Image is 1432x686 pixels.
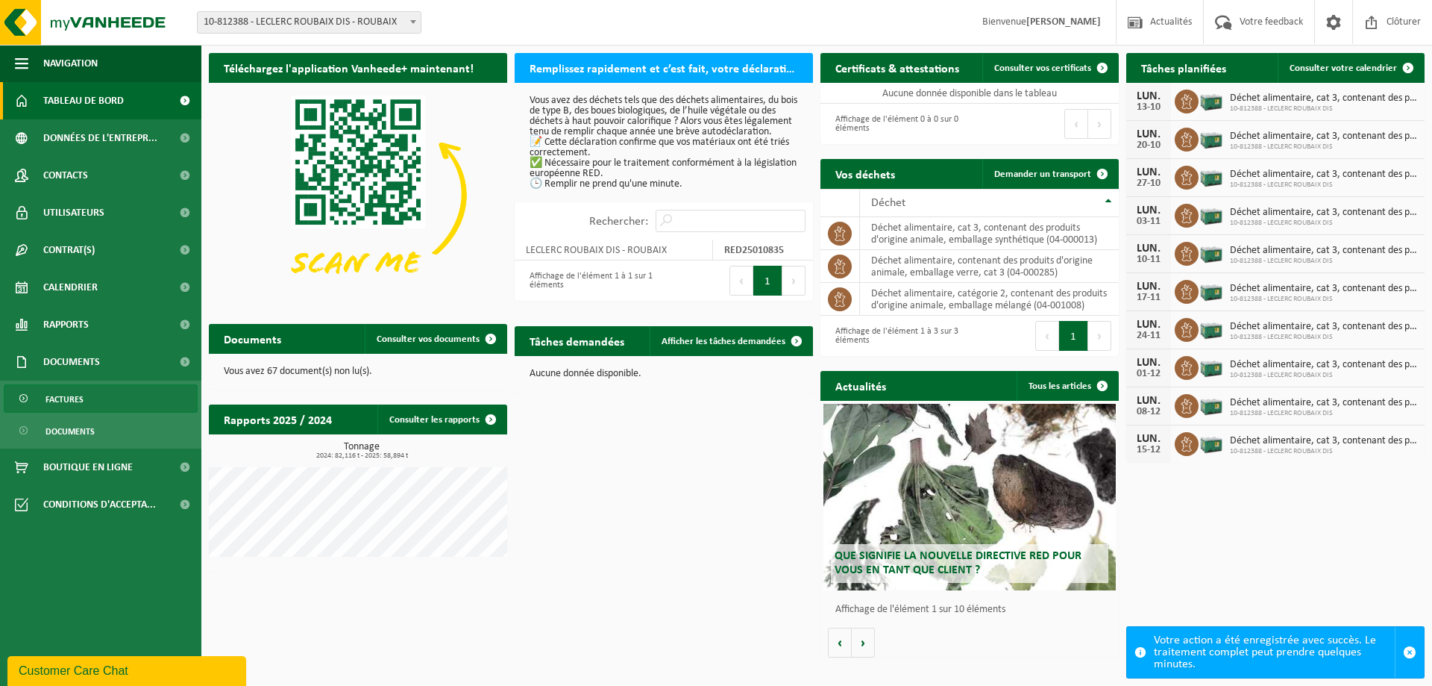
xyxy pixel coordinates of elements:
p: Vous avez des déchets tels que des déchets alimentaires, du bois de type B, des boues biologiques... [530,96,798,190]
div: Affichage de l'élément 1 à 1 sur 1 éléments [522,264,656,297]
span: Déchet alimentaire, cat 3, contenant des produits d'origine animale, emballage s... [1230,169,1417,181]
a: Demander un transport [982,159,1117,189]
img: PB-LB-0680-HPE-GN-01 [1199,202,1224,227]
div: Votre action a été enregistrée avec succès. Le traitement complet peut prendre quelques minutes. [1154,627,1395,678]
a: Consulter vos certificats [982,53,1117,83]
h2: Tâches planifiées [1126,53,1241,82]
span: Tableau de bord [43,82,124,119]
div: 17-11 [1134,293,1163,303]
button: 1 [1059,321,1088,351]
span: Déchet alimentaire, cat 3, contenant des produits d'origine animale, emballage s... [1230,359,1417,371]
div: LUN. [1134,128,1163,140]
iframe: chat widget [7,653,249,686]
span: Déchet [871,197,905,209]
span: 10-812388 - LECLERC ROUBAIX DIS [1230,257,1417,266]
span: Factures [45,385,84,414]
span: Documents [43,343,100,381]
a: Consulter les rapports [377,405,506,434]
h2: Vos déchets [820,159,910,188]
div: 27-10 [1134,178,1163,189]
h2: Rapports 2025 / 2024 [209,405,347,434]
span: 10-812388 - LECLERC ROUBAIX DIS [1230,409,1417,418]
span: Contacts [43,157,88,194]
span: Navigation [43,45,98,82]
div: Affichage de l'élément 1 à 3 sur 3 éléments [828,319,962,352]
a: Afficher les tâches demandées [650,326,811,356]
span: Consulter vos certificats [994,63,1091,73]
span: 10-812388 - LECLERC ROUBAIX DIS - ROUBAIX [197,11,421,34]
span: 10-812388 - LECLERC ROUBAIX DIS [1230,447,1417,456]
h3: Tonnage [216,442,507,460]
span: Déchet alimentaire, cat 3, contenant des produits d'origine animale, emballage s... [1230,245,1417,257]
div: 24-11 [1134,331,1163,341]
span: Déchet alimentaire, cat 3, contenant des produits d'origine animale, emballage s... [1230,397,1417,409]
span: 10-812388 - LECLERC ROUBAIX DIS [1230,181,1417,190]
button: Volgende [852,628,875,658]
span: 10-812388 - LECLERC ROUBAIX DIS [1230,333,1417,342]
span: 10-812388 - LECLERC ROUBAIX DIS - ROUBAIX [198,12,421,33]
span: Déchet alimentaire, cat 3, contenant des produits d'origine animale, emballage s... [1230,283,1417,295]
div: LUN. [1134,166,1163,178]
span: Déchet alimentaire, cat 3, contenant des produits d'origine animale, emballage s... [1230,207,1417,219]
div: LUN. [1134,243,1163,255]
span: Déchet alimentaire, cat 3, contenant des produits d'origine animale, emballage s... [1230,435,1417,447]
span: Déchet alimentaire, cat 3, contenant des produits d'origine animale, emballage s... [1230,321,1417,333]
a: Tous les articles [1017,371,1117,401]
button: Next [782,266,805,296]
img: PB-LB-0680-HPE-GN-01 [1199,392,1224,417]
span: Consulter vos documents [377,334,480,344]
p: Vous avez 67 document(s) non lu(s). [224,367,492,377]
label: Rechercher: [589,216,648,228]
img: PB-LB-0680-HPE-GN-01 [1199,87,1224,113]
button: Previous [1035,321,1059,351]
h2: Tâches demandées [515,326,639,355]
div: LUN. [1134,281,1163,293]
span: 2024: 82,116 t - 2025: 58,894 t [216,452,507,460]
div: 20-10 [1134,140,1163,151]
button: Previous [729,266,753,296]
div: 15-12 [1134,445,1163,455]
a: Consulter votre calendrier [1278,53,1423,83]
div: 08-12 [1134,407,1163,417]
span: Données de l'entrepr... [43,119,157,157]
img: PB-LB-0680-HPE-GN-01 [1199,125,1224,151]
div: 13-10 [1134,102,1163,113]
h2: Actualités [820,371,901,400]
span: Contrat(s) [43,231,95,269]
td: Aucune donnée disponible dans le tableau [820,83,1119,104]
span: Utilisateurs [43,194,104,231]
h2: Documents [209,324,296,353]
span: Documents [45,417,95,446]
img: PB-LB-0680-HPE-GN-01 [1199,163,1224,189]
div: LUN. [1134,205,1163,216]
td: déchet alimentaire, cat 3, contenant des produits d'origine animale, emballage synthétique (04-00... [860,217,1119,250]
div: LUN. [1134,90,1163,102]
button: Next [1088,109,1111,139]
td: déchet alimentaire, contenant des produits d'origine animale, emballage verre, cat 3 (04-000285) [860,250,1119,283]
img: PB-LB-0680-HPE-GN-01 [1199,278,1224,303]
td: déchet alimentaire, catégorie 2, contenant des produits d'origine animale, emballage mélangé (04-... [860,283,1119,316]
span: Consulter votre calendrier [1290,63,1397,73]
span: Afficher les tâches demandées [662,337,785,346]
span: Calendrier [43,269,98,306]
button: Previous [1064,109,1088,139]
button: Next [1088,321,1111,351]
span: 10-812388 - LECLERC ROUBAIX DIS [1230,105,1417,113]
a: Documents [4,417,198,445]
h2: Remplissez rapidement et c’est fait, votre déclaration RED pour 2025 [515,53,813,82]
a: Que signifie la nouvelle directive RED pour vous en tant que client ? [823,404,1116,590]
img: Download de VHEPlus App [209,83,507,307]
p: Affichage de l'élément 1 sur 10 éléments [835,605,1111,615]
span: 10-812388 - LECLERC ROUBAIX DIS [1230,219,1417,228]
strong: [PERSON_NAME] [1026,16,1101,28]
span: 10-812388 - LECLERC ROUBAIX DIS [1230,143,1417,152]
span: Boutique en ligne [43,449,133,486]
span: Déchet alimentaire, cat 3, contenant des produits d'origine animale, emballage s... [1230,131,1417,143]
button: 1 [753,266,782,296]
a: Factures [4,384,198,413]
img: PB-LB-0680-HPE-GN-01 [1199,240,1224,265]
h2: Téléchargez l'application Vanheede+ maintenant! [209,53,489,82]
div: LUN. [1134,433,1163,445]
button: Vorige [828,628,852,658]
